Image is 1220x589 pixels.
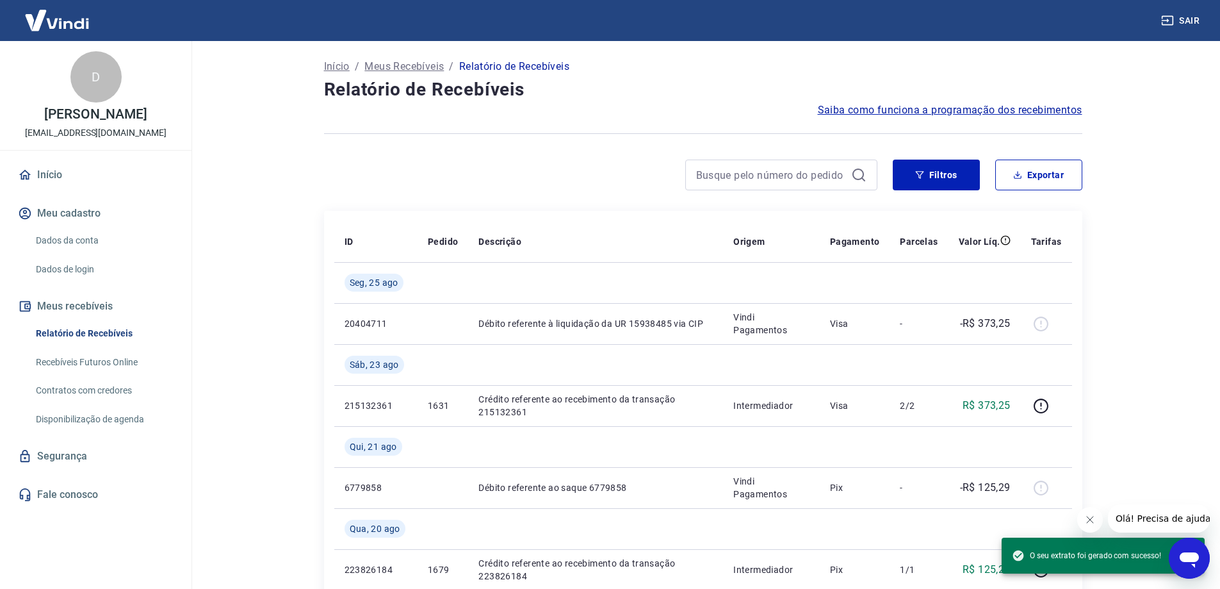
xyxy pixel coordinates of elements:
[15,161,176,189] a: Início
[900,317,938,330] p: -
[478,317,713,330] p: Débito referente à liquidação da UR 15938485 via CIP
[350,440,397,453] span: Qui, 21 ago
[1031,235,1062,248] p: Tarifas
[830,317,880,330] p: Visa
[459,59,569,74] p: Relatório de Recebíveis
[31,406,176,433] a: Disponibilização de agenda
[963,562,1011,577] p: R$ 125,29
[8,9,108,19] span: Olá! Precisa de ajuda?
[345,399,407,412] p: 215132361
[15,1,99,40] img: Vindi
[818,103,1082,118] a: Saiba como funciona a programação dos recebimentos
[31,320,176,347] a: Relatório de Recebíveis
[733,475,809,501] p: Vindi Pagamentos
[830,563,880,576] p: Pix
[733,311,809,336] p: Vindi Pagamentos
[15,481,176,509] a: Fale conosco
[893,160,980,190] button: Filtros
[1159,9,1205,33] button: Sair
[900,235,938,248] p: Parcelas
[478,393,713,419] p: Crédito referente ao recebimento da transação 215132361
[345,481,407,494] p: 6779858
[350,358,399,371] span: Sáb, 23 ago
[428,399,458,412] p: 1631
[1108,504,1210,533] iframe: Mensagem da empresa
[31,228,176,254] a: Dados da conta
[900,563,938,576] p: 1/1
[830,399,880,412] p: Visa
[15,199,176,228] button: Meu cadastro
[963,398,1011,413] p: R$ 373,25
[364,59,444,74] a: Meus Recebíveis
[733,399,809,412] p: Intermediador
[830,235,880,248] p: Pagamento
[15,292,176,320] button: Meus recebíveis
[900,399,938,412] p: 2/2
[31,256,176,283] a: Dados de login
[324,77,1082,103] h4: Relatório de Recebíveis
[696,165,846,185] input: Busque pelo número do pedido
[44,108,147,121] p: [PERSON_NAME]
[31,349,176,376] a: Recebíveis Futuros Online
[478,481,713,494] p: Débito referente ao saque 6779858
[324,59,350,74] a: Início
[830,481,880,494] p: Pix
[31,377,176,404] a: Contratos com credores
[350,522,400,535] span: Qua, 20 ago
[1012,549,1161,562] span: O seu extrato foi gerado com sucesso!
[1169,538,1210,579] iframe: Botão para abrir a janela de mensagens
[428,563,458,576] p: 1679
[733,235,765,248] p: Origem
[25,126,167,140] p: [EMAIL_ADDRESS][DOMAIN_NAME]
[345,235,354,248] p: ID
[995,160,1082,190] button: Exportar
[350,276,398,289] span: Seg, 25 ago
[900,481,938,494] p: -
[1077,507,1103,533] iframe: Fechar mensagem
[478,557,713,583] p: Crédito referente ao recebimento da transação 223826184
[960,480,1011,495] p: -R$ 125,29
[345,317,407,330] p: 20404711
[960,316,1011,331] p: -R$ 373,25
[15,442,176,470] a: Segurança
[355,59,359,74] p: /
[345,563,407,576] p: 223826184
[478,235,521,248] p: Descrição
[428,235,458,248] p: Pedido
[733,563,809,576] p: Intermediador
[449,59,453,74] p: /
[959,235,1000,248] p: Valor Líq.
[70,51,122,103] div: D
